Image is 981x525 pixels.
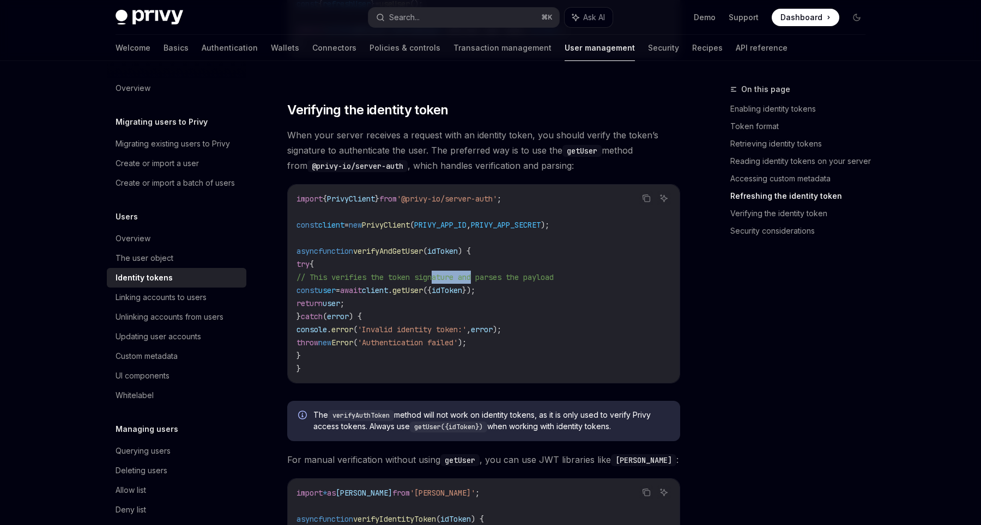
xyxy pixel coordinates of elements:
button: Ask AI [657,191,671,205]
span: // This verifies the token signature and parses the payload [296,272,554,282]
span: Error [331,338,353,347]
span: Verifying the identity token [287,101,448,119]
div: Linking accounts to users [116,291,207,304]
span: PRIVY_APP_SECRET [471,220,541,230]
a: Linking accounts to users [107,288,246,307]
a: Connectors [312,35,356,61]
div: Identity tokens [116,271,173,284]
svg: Info [298,411,309,422]
span: function [318,246,353,256]
span: The method will not work on identity tokens, as it is only used to verify Privy access tokens. Al... [313,410,669,432]
div: Deleting users [116,464,167,477]
span: [PERSON_NAME] [336,488,392,498]
a: Token format [730,118,874,135]
span: idToken [432,285,462,295]
span: ({ [423,285,432,295]
a: Updating user accounts [107,327,246,346]
div: Deny list [116,503,146,516]
div: Migrating existing users to Privy [116,137,230,150]
div: The user object [116,252,173,265]
a: Identity tokens [107,268,246,288]
span: idToken [427,246,458,256]
a: Querying users [107,441,246,461]
span: }); [462,285,475,295]
span: { [323,194,327,204]
div: Allow list [116,484,146,497]
span: ); [458,338,467,347]
span: { [310,259,314,269]
div: Whitelabel [116,389,154,402]
span: from [379,194,397,204]
div: Querying users [116,444,171,457]
h5: Migrating users to Privy [116,115,208,129]
a: Welcome [116,35,150,61]
span: ; [475,488,480,498]
a: Policies & controls [370,35,440,61]
span: catch [301,312,323,321]
a: Migrating existing users to Privy [107,134,246,154]
span: await [340,285,362,295]
span: error [471,325,493,334]
span: Dashboard [780,12,822,23]
h5: Managing users [116,423,178,436]
div: Create or import a batch of users [116,176,235,190]
a: Overview [107,78,246,98]
span: '@privy-io/server-auth' [397,194,497,204]
div: Custom metadata [116,350,178,363]
span: try [296,259,310,269]
span: async [296,514,318,524]
span: ( [436,514,440,524]
a: Wallets [271,35,299,61]
span: client [362,285,388,295]
code: @privy-io/server-auth [307,160,408,172]
span: import [296,488,323,498]
span: For manual verification without using , you can use JWT libraries like : [287,452,680,467]
a: Deny list [107,500,246,520]
a: Recipes [692,35,723,61]
a: Transaction management [453,35,552,61]
span: console [296,325,327,334]
code: getUser({idToken}) [410,422,487,432]
span: user [318,285,336,295]
a: UI components [107,366,246,386]
span: ( [353,338,358,347]
span: 'Invalid identity token:' [358,325,467,334]
div: Overview [116,82,150,95]
span: ; [340,298,344,308]
a: Retrieving identity tokens [730,135,874,152]
span: const [296,285,318,295]
span: error [331,325,353,334]
a: Basics [163,35,189,61]
div: Unlinking accounts from users [116,310,223,323]
a: Demo [694,12,716,23]
h5: Users [116,210,138,223]
a: Security considerations [730,222,874,240]
span: When your server receives a request with an identity token, you should verify the token’s signatu... [287,127,680,173]
a: API reference [736,35,788,61]
a: Deleting users [107,461,246,480]
span: idToken [440,514,471,524]
a: Create or import a user [107,154,246,173]
span: user [323,298,340,308]
span: Ask AI [583,12,605,23]
a: Refreshing the identity token [730,187,874,205]
a: User management [565,35,635,61]
span: error [327,312,349,321]
span: async [296,246,318,256]
span: as [327,488,336,498]
a: Custom metadata [107,346,246,366]
div: Updating user accounts [116,330,201,343]
button: Ask AI [657,485,671,499]
span: return [296,298,323,308]
span: ) { [471,514,484,524]
a: Accessing custom metadata [730,170,874,187]
span: PRIVY_APP_ID [414,220,467,230]
button: Copy the contents from the code block [639,191,653,205]
span: '[PERSON_NAME]' [410,488,475,498]
span: function [318,514,353,524]
span: verifyIdentityToken [353,514,436,524]
code: getUser [440,454,480,466]
span: verifyAndGetUser [353,246,423,256]
button: Ask AI [565,8,613,27]
span: ) { [458,246,471,256]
